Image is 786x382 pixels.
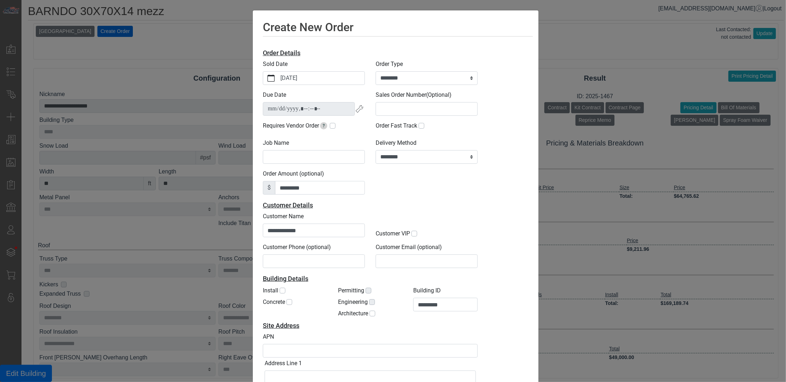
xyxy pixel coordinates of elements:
div: Building Details [263,274,478,283]
label: Customer Name [263,212,304,221]
label: Customer Email (optional) [376,243,442,252]
label: Requires Vendor Order [263,121,328,130]
button: calendar [263,72,279,85]
label: Building ID [413,286,441,295]
div: Customer Details [263,200,478,210]
label: Job Name [263,139,289,147]
label: Engineering [338,298,368,306]
label: Order Type [376,60,403,68]
label: Install [263,286,278,295]
h1: Create New Order [263,20,533,37]
label: Order Amount (optional) [263,169,324,178]
label: Concrete [263,298,285,306]
span: (Optional) [426,91,452,98]
label: Customer Phone (optional) [263,243,331,252]
label: Sales Order Number [376,91,452,99]
label: Address Line 1 [265,359,302,368]
label: Due Date [263,91,286,99]
svg: calendar [267,75,275,82]
label: [DATE] [279,72,365,85]
label: APN [263,333,274,341]
label: Permitting [338,286,364,295]
label: Customer VIP [376,229,410,238]
span: Extends due date by 2 weeks for pickup orders [320,122,327,129]
label: Order Fast Track [376,121,417,130]
label: Architecture [338,309,368,318]
label: Delivery Method [376,139,416,147]
div: $ [263,181,275,195]
div: Site Address [263,321,478,330]
label: Sold Date [263,60,288,68]
div: Order Details [263,48,478,58]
